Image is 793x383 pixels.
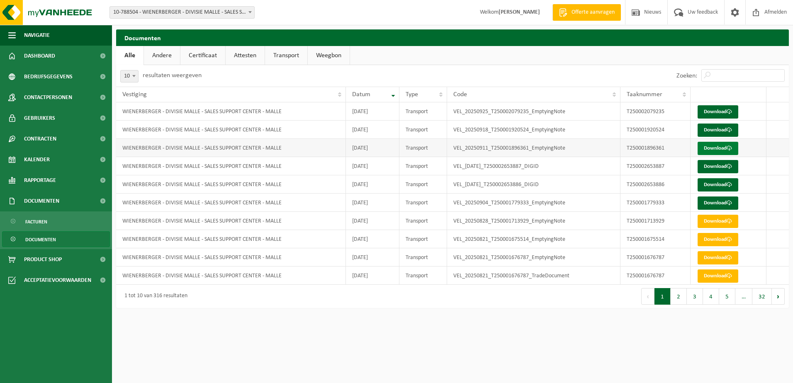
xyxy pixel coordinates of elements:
[346,248,399,267] td: [DATE]
[447,102,621,121] td: VEL_20250925_T250002079235_EmptyingNote
[120,289,187,304] div: 1 tot 10 van 316 resultaten
[698,178,738,191] a: Download
[116,46,144,65] a: Alle
[399,230,447,248] td: Transport
[24,170,56,191] span: Rapportage
[627,91,662,98] span: Taaknummer
[24,66,73,87] span: Bedrijfsgegevens
[2,231,110,247] a: Documenten
[24,270,91,291] span: Acceptatievoorwaarden
[671,288,687,305] button: 2
[24,191,59,211] span: Documenten
[703,288,719,305] button: 4
[180,46,225,65] a: Certificaat
[352,91,370,98] span: Datum
[676,73,697,79] label: Zoeken:
[698,196,738,210] a: Download
[698,124,738,137] a: Download
[620,175,691,194] td: T250002653886
[620,102,691,121] td: T250002079235
[24,25,50,46] span: Navigatie
[265,46,307,65] a: Transport
[116,212,346,230] td: WIENERBERGER - DIVISIE MALLE - SALES SUPPORT CENTER - MALLE
[698,215,738,228] a: Download
[698,142,738,155] a: Download
[698,233,738,246] a: Download
[620,230,691,248] td: T250001675514
[143,72,202,79] label: resultaten weergeven
[346,267,399,285] td: [DATE]
[24,46,55,66] span: Dashboard
[698,251,738,264] a: Download
[447,230,621,248] td: VEL_20250821_T250001675514_EmptyingNote
[24,108,55,128] span: Gebruikers
[399,194,447,212] td: Transport
[447,212,621,230] td: VEL_20250828_T250001713929_EmptyingNote
[453,91,467,98] span: Code
[116,139,346,157] td: WIENERBERGER - DIVISIE MALLE - SALES SUPPORT CENTER - MALLE
[116,267,346,285] td: WIENERBERGER - DIVISIE MALLE - SALES SUPPORT CENTER - MALLE
[447,267,621,285] td: VEL_20250821_T250001676787_TradeDocument
[25,232,56,247] span: Documenten
[719,288,735,305] button: 5
[116,194,346,212] td: WIENERBERGER - DIVISIE MALLE - SALES SUPPORT CENTER - MALLE
[109,6,255,19] span: 10-788504 - WIENERBERGER - DIVISIE MALLE - SALES SUPPORT CENTER - MALLE
[399,157,447,175] td: Transport
[346,194,399,212] td: [DATE]
[698,269,738,283] a: Download
[654,288,671,305] button: 1
[620,248,691,267] td: T250001676787
[226,46,265,65] a: Attesten
[698,105,738,119] a: Download
[346,121,399,139] td: [DATE]
[620,267,691,285] td: T250001676787
[687,288,703,305] button: 3
[116,175,346,194] td: WIENERBERGER - DIVISIE MALLE - SALES SUPPORT CENTER - MALLE
[116,230,346,248] td: WIENERBERGER - DIVISIE MALLE - SALES SUPPORT CENTER - MALLE
[116,102,346,121] td: WIENERBERGER - DIVISIE MALLE - SALES SUPPORT CENTER - MALLE
[24,87,72,108] span: Contactpersonen
[447,157,621,175] td: VEL_[DATE]_T250002653887_DIGID
[620,194,691,212] td: T250001779333
[698,160,738,173] a: Download
[122,91,147,98] span: Vestiging
[620,139,691,157] td: T250001896361
[399,248,447,267] td: Transport
[346,139,399,157] td: [DATE]
[399,175,447,194] td: Transport
[447,194,621,212] td: VEL_20250904_T250001779333_EmptyingNote
[399,212,447,230] td: Transport
[25,214,47,230] span: Facturen
[620,157,691,175] td: T250002653887
[116,248,346,267] td: WIENERBERGER - DIVISIE MALLE - SALES SUPPORT CENTER - MALLE
[2,213,110,229] a: Facturen
[620,121,691,139] td: T250001920524
[399,102,447,121] td: Transport
[144,46,180,65] a: Andere
[399,121,447,139] td: Transport
[24,149,50,170] span: Kalender
[24,249,62,270] span: Product Shop
[735,288,752,305] span: …
[569,8,617,17] span: Offerte aanvragen
[447,175,621,194] td: VEL_[DATE]_T250002653886_DIGID
[24,128,56,149] span: Contracten
[499,9,540,15] strong: [PERSON_NAME]
[346,230,399,248] td: [DATE]
[121,70,138,82] span: 10
[406,91,418,98] span: Type
[447,139,621,157] td: VEL_20250911_T250001896361_EmptyingNote
[620,212,691,230] td: T250001713929
[346,212,399,230] td: [DATE]
[772,288,785,305] button: Next
[399,139,447,157] td: Transport
[308,46,350,65] a: Weegbon
[116,157,346,175] td: WIENERBERGER - DIVISIE MALLE - SALES SUPPORT CENTER - MALLE
[346,175,399,194] td: [DATE]
[752,288,772,305] button: 32
[120,70,139,82] span: 10
[399,267,447,285] td: Transport
[110,7,254,18] span: 10-788504 - WIENERBERGER - DIVISIE MALLE - SALES SUPPORT CENTER - MALLE
[346,157,399,175] td: [DATE]
[116,29,789,46] h2: Documenten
